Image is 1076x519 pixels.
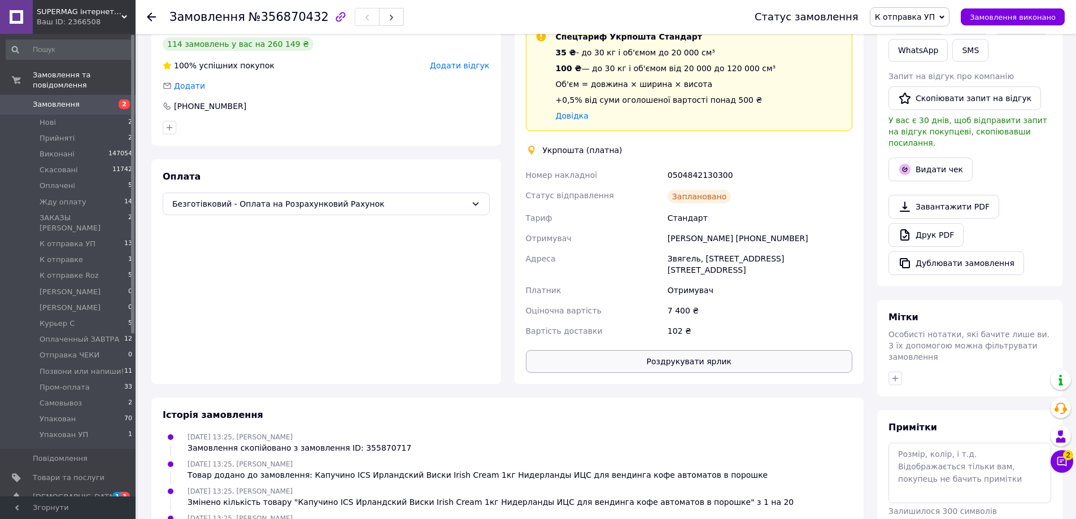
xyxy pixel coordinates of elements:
span: 1 [128,430,132,440]
span: 100% [174,61,197,70]
span: 70 [124,414,132,424]
span: 5 [128,181,132,191]
span: Запит на відгук про компанію [888,72,1014,81]
span: Замовлення [33,99,80,110]
span: Залишилося 300 символів [888,507,997,516]
span: К отправка УП [40,239,95,249]
span: 2 [128,398,132,408]
div: [PERSON_NAME] [PHONE_NUMBER] [665,228,855,248]
div: - до 30 кг і об'ємом до 20 000 см³ [556,47,776,58]
span: 0 [128,303,132,313]
a: Завантажити PDF [888,195,999,219]
span: Жду оплату [40,197,86,207]
span: [DATE] 13:25, [PERSON_NAME] [188,433,293,441]
span: Отримувач [526,234,572,243]
span: Упакован УП [40,430,88,440]
div: Замовлення скопійовано з замовлення ID: 355870717 [188,442,411,453]
span: Упакован [40,414,76,424]
div: Статус замовлення [755,11,859,23]
button: Скопіювати запит на відгук [888,86,1041,110]
div: Ваш ID: 2366508 [37,17,136,27]
span: 100 ₴ [556,64,582,73]
span: 11742 [112,165,132,175]
span: Нові [40,117,56,128]
span: Виконані [40,149,75,159]
span: Отправка ЧЕКИ [40,350,99,360]
a: WhatsApp [888,39,948,62]
span: [DATE] 13:25, [PERSON_NAME] [188,487,293,495]
span: Оціночна вартість [526,306,602,315]
span: Прийняті [40,133,75,143]
span: Курьер С [40,319,75,329]
span: Замовлення виконано [970,13,1056,21]
div: Звягель, [STREET_ADDRESS] [STREET_ADDRESS] [665,248,855,280]
span: Товари та послуги [33,473,104,483]
span: 33 [124,382,132,392]
div: +0,5% від суми оголошеної вартості понад 500 ₴ [556,94,776,106]
input: Пошук [6,40,133,60]
div: Отримувач [665,280,855,300]
span: Позвони или напиши! [40,367,124,377]
span: 14 [124,197,132,207]
span: 2 [1063,448,1073,458]
div: Заплановано [668,190,731,203]
div: Повернутися назад [147,11,156,23]
span: Скасовані [40,165,78,175]
span: Додати відгук [430,61,489,70]
span: 12 [124,334,132,344]
span: 2 [128,117,132,128]
div: Змінено кількість товару "Капучино ICS Ирландский Виски Irish Cream 1кг Нидерланды ИЦС для вендин... [188,496,794,508]
button: SMS [952,39,988,62]
div: [PHONE_NUMBER] [173,101,247,112]
span: SUPERMAG інтернет магазин [37,7,121,17]
div: — до 30 кг і об'ємом від 20 000 до 120 000 см³ [556,63,776,74]
span: 1 [112,492,121,501]
span: [DEMOGRAPHIC_DATA] [33,492,116,502]
span: К отправке [40,255,83,265]
button: Роздрукувати ярлик [526,350,853,373]
span: К отправке Roz [40,271,98,281]
span: 5 [128,271,132,281]
span: Додати [174,81,205,90]
span: Платник [526,286,561,295]
a: Друк PDF [888,223,964,247]
button: Видати чек [888,158,973,181]
div: 102 ₴ [665,321,855,341]
span: Повідомлення [33,453,88,464]
div: Стандарт [665,208,855,228]
span: 5 [128,319,132,329]
span: №356870432 [249,10,329,24]
span: 2 [128,213,132,233]
div: 114 замовлень у вас на 260 149 ₴ [163,37,313,51]
span: 0 [128,287,132,297]
span: [DATE] 13:25, [PERSON_NAME] [188,460,293,468]
span: Номер накладної [526,171,598,180]
span: 13 [124,239,132,249]
span: Історія замовлення [163,409,263,420]
span: 147054 [108,149,132,159]
span: Адреса [526,254,556,263]
span: 11 [124,367,132,377]
span: [PERSON_NAME] [40,303,101,313]
span: Оплата [163,171,201,182]
button: Чат з покупцем2 [1051,450,1073,473]
span: 35 ₴ [556,48,576,57]
div: успішних покупок [163,60,275,71]
span: Статус відправлення [526,191,614,200]
a: Довідка [556,111,589,120]
span: Самовывоз [40,398,82,408]
button: Дублювати замовлення [888,251,1024,275]
span: [PERSON_NAME] [40,287,101,297]
span: Оплаченный ЗАВТРА [40,334,119,344]
span: Безготівковий - Оплата на Розрахунковий Рахунок [172,198,467,210]
span: 2 [119,99,130,109]
span: Особисті нотатки, які бачите лише ви. З їх допомогою можна фільтрувати замовлення [888,330,1049,361]
button: Замовлення виконано [961,8,1065,25]
span: Тариф [526,213,552,223]
div: Об'єм = довжина × ширина × висота [556,78,776,90]
span: 2 [128,133,132,143]
div: 7 400 ₴ [665,300,855,321]
span: К отправка УП [875,12,935,21]
span: Спецтариф Укрпошта Стандарт [556,32,702,41]
span: 1 [121,492,130,501]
